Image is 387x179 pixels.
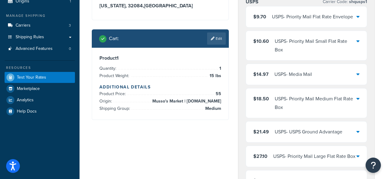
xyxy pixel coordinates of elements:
[5,72,75,83] a: Test Your Rates
[5,65,75,70] div: Resources
[218,65,221,72] span: 1
[69,23,71,28] span: 3
[151,98,221,105] span: Musso's Market | [DOMAIN_NAME]
[253,71,269,78] span: $14.97
[366,158,381,173] button: Open Resource Center
[16,46,53,51] span: Advanced Features
[214,90,221,98] span: 55
[99,3,221,9] h3: [US_STATE], 32084 , [GEOGRAPHIC_DATA]
[272,13,353,21] div: USPS - Priority Mail Flat Rate Envelope
[99,84,221,90] h4: Additional Details
[99,65,118,72] span: Quantity:
[275,95,357,112] div: USPS - Priority Mail Medium Flat Rate Box
[99,105,132,112] span: Shipping Group:
[275,37,357,54] div: USPS - Priority Mail Small Flat Rate Box
[109,36,119,41] h2: Cart :
[99,98,113,104] span: Origin:
[204,105,221,112] span: Medium
[99,91,127,97] span: Product Price:
[69,46,71,51] span: 0
[17,86,40,91] span: Marketplace
[253,38,269,45] span: $10.60
[273,152,355,161] div: USPS - Priority Mail Large Flat Rate Box
[5,95,75,106] a: Analytics
[253,153,267,160] span: $27.10
[5,20,75,31] a: Carriers3
[16,23,31,28] span: Carriers
[208,72,221,80] span: 15 lbs
[99,73,131,79] span: Product Weight:
[253,95,269,102] span: $18.50
[274,70,312,79] div: USPS - Media Mail
[17,75,46,80] span: Test Your Rates
[5,43,75,54] a: Advanced Features0
[253,13,266,20] span: $9.70
[99,55,221,61] h3: Product 1
[275,128,342,136] div: USPS - USPS Ground Advantage
[17,98,34,103] span: Analytics
[16,35,44,40] span: Shipping Rules
[207,32,226,45] a: Edit
[5,13,75,18] div: Manage Shipping
[5,32,75,43] a: Shipping Rules
[253,128,269,135] span: $21.49
[5,43,75,54] li: Advanced Features
[5,83,75,94] a: Marketplace
[5,106,75,117] a: Help Docs
[5,20,75,31] li: Carriers
[17,109,37,114] span: Help Docs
